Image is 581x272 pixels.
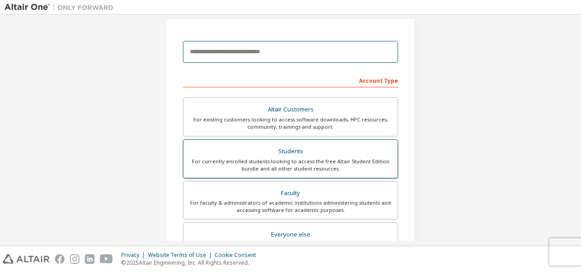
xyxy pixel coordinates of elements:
[189,228,392,241] div: Everyone else
[55,254,64,264] img: facebook.svg
[189,103,392,116] div: Altair Customers
[215,252,261,259] div: Cookie Consent
[183,73,398,87] div: Account Type
[148,252,215,259] div: Website Terms of Use
[121,259,261,267] p: © 2025 Altair Engineering, Inc. All Rights Reserved.
[189,158,392,172] div: For currently enrolled students looking to access the free Altair Student Edition bundle and all ...
[70,254,79,264] img: instagram.svg
[5,3,118,12] img: Altair One
[100,254,113,264] img: youtube.svg
[85,254,94,264] img: linkedin.svg
[3,254,49,264] img: altair_logo.svg
[189,199,392,214] div: For faculty & administrators of academic institutions administering students and accessing softwa...
[189,187,392,200] div: Faculty
[189,145,392,158] div: Students
[189,116,392,131] div: For existing customers looking to access software downloads, HPC resources, community, trainings ...
[121,252,148,259] div: Privacy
